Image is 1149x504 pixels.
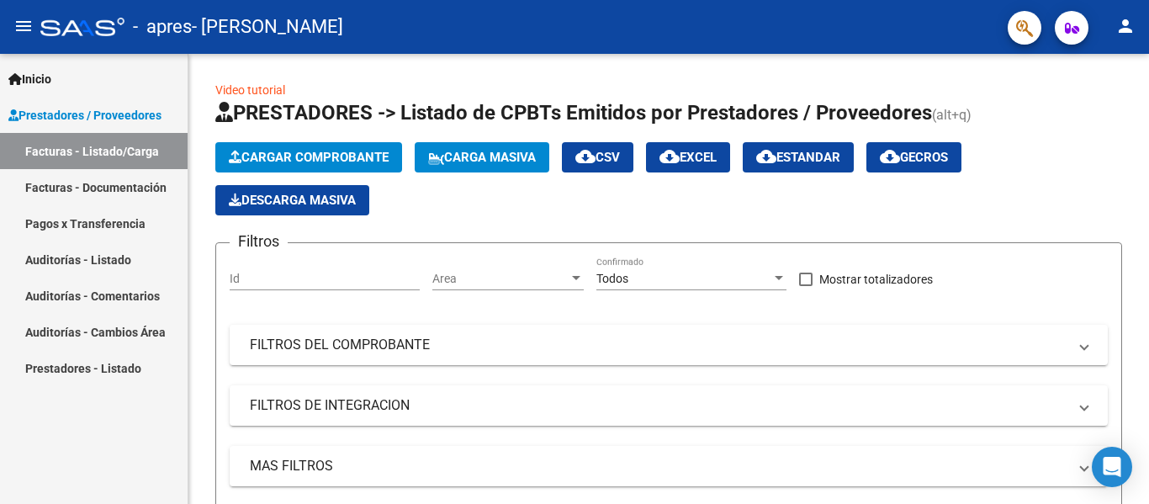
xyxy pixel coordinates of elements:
span: Gecros [880,150,948,165]
button: Cargar Comprobante [215,142,402,172]
button: Descarga Masiva [215,185,369,215]
span: Carga Masiva [428,150,536,165]
mat-panel-title: FILTROS DEL COMPROBANTE [250,336,1067,354]
mat-icon: cloud_download [756,146,776,167]
a: Video tutorial [215,83,285,97]
span: - apres [133,8,192,45]
mat-expansion-panel-header: MAS FILTROS [230,446,1108,486]
span: - [PERSON_NAME] [192,8,343,45]
span: Descarga Masiva [229,193,356,208]
span: Area [432,272,569,286]
span: (alt+q) [932,107,972,123]
span: Mostrar totalizadores [819,269,933,289]
div: Open Intercom Messenger [1092,447,1132,487]
mat-icon: menu [13,16,34,36]
mat-icon: cloud_download [575,146,596,167]
mat-panel-title: FILTROS DE INTEGRACION [250,396,1067,415]
span: PRESTADORES -> Listado de CPBTs Emitidos por Prestadores / Proveedores [215,101,932,125]
mat-expansion-panel-header: FILTROS DEL COMPROBANTE [230,325,1108,365]
span: Todos [596,272,628,285]
span: Inicio [8,70,51,88]
button: Gecros [866,142,961,172]
span: Prestadores / Proveedores [8,106,161,125]
mat-icon: person [1115,16,1136,36]
button: CSV [562,142,633,172]
button: Estandar [743,142,854,172]
span: CSV [575,150,620,165]
mat-panel-title: MAS FILTROS [250,457,1067,475]
button: Carga Masiva [415,142,549,172]
span: Estandar [756,150,840,165]
mat-icon: cloud_download [880,146,900,167]
mat-expansion-panel-header: FILTROS DE INTEGRACION [230,385,1108,426]
h3: Filtros [230,230,288,253]
span: EXCEL [659,150,717,165]
mat-icon: cloud_download [659,146,680,167]
span: Cargar Comprobante [229,150,389,165]
app-download-masive: Descarga masiva de comprobantes (adjuntos) [215,185,369,215]
button: EXCEL [646,142,730,172]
